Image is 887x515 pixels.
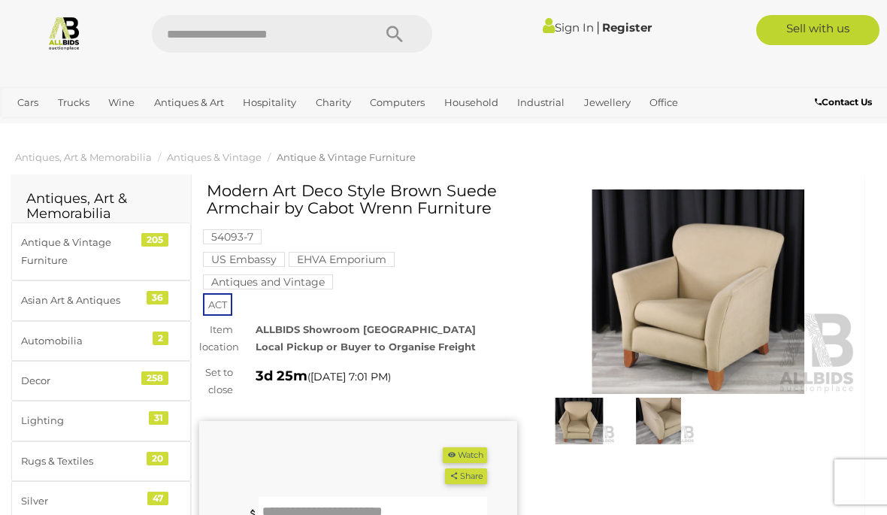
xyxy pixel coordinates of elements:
[443,447,486,463] li: Watch this item
[148,90,230,115] a: Antiques & Art
[62,115,180,140] a: [GEOGRAPHIC_DATA]
[578,90,637,115] a: Jewellery
[289,252,395,267] mark: EHVA Emporium
[815,96,872,108] b: Contact Us
[11,361,191,401] a: Decor 258
[203,293,232,316] span: ACT
[102,90,141,115] a: Wine
[540,189,858,394] img: Modern Art Deco Style Brown Suede Armchair by Cabot Wrenn Furniture
[15,151,152,163] a: Antiques, Art & Memorabilia
[188,321,244,356] div: Item location
[141,233,168,247] div: 205
[203,252,285,267] mark: US Embassy
[203,231,262,243] a: 54093-7
[147,291,168,304] div: 36
[11,321,191,361] a: Automobilia 2
[21,372,145,389] div: Decor
[11,280,191,320] a: Asian Art & Antiques 36
[21,292,145,309] div: Asian Art & Antiques
[11,115,54,140] a: Sports
[237,90,302,115] a: Hospitality
[307,371,391,383] span: ( )
[256,368,307,384] strong: 3d 25m
[310,90,357,115] a: Charity
[256,341,476,353] strong: Local Pickup or Buyer to Organise Freight
[11,223,191,280] a: Antique & Vintage Furniture 205
[203,274,333,289] mark: Antiques and Vintage
[543,398,616,444] img: Modern Art Deco Style Brown Suede Armchair by Cabot Wrenn Furniture
[643,90,684,115] a: Office
[11,441,191,481] a: Rugs & Textiles 20
[357,15,432,53] button: Search
[141,371,168,385] div: 258
[26,192,176,222] h2: Antiques, Art & Memorabilia
[438,90,504,115] a: Household
[188,364,244,399] div: Set to close
[149,411,168,425] div: 31
[815,94,876,111] a: Contact Us
[147,452,168,465] div: 20
[310,370,388,383] span: [DATE] 7:01 PM
[543,20,594,35] a: Sign In
[596,19,600,35] span: |
[203,253,285,265] a: US Embassy
[21,234,145,269] div: Antique & Vintage Furniture
[153,332,168,345] div: 2
[445,468,486,484] button: Share
[207,182,513,217] h1: Modern Art Deco Style Brown Suede Armchair by Cabot Wrenn Furniture
[602,20,652,35] a: Register
[443,447,486,463] button: Watch
[289,253,395,265] a: EHVA Emporium
[11,90,44,115] a: Cars
[756,15,879,45] a: Sell with us
[203,276,333,288] a: Antiques and Vintage
[147,492,168,505] div: 47
[364,90,431,115] a: Computers
[21,492,145,510] div: Silver
[167,151,262,163] a: Antiques & Vintage
[277,151,416,163] a: Antique & Vintage Furniture
[21,332,145,350] div: Automobilia
[256,323,476,335] strong: ALLBIDS Showroom [GEOGRAPHIC_DATA]
[11,401,191,441] a: Lighting 31
[622,398,695,444] img: Modern Art Deco Style Brown Suede Armchair by Cabot Wrenn Furniture
[203,229,262,244] mark: 54093-7
[21,412,145,429] div: Lighting
[52,90,95,115] a: Trucks
[47,15,82,50] img: Allbids.com.au
[511,90,571,115] a: Industrial
[21,453,145,470] div: Rugs & Textiles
